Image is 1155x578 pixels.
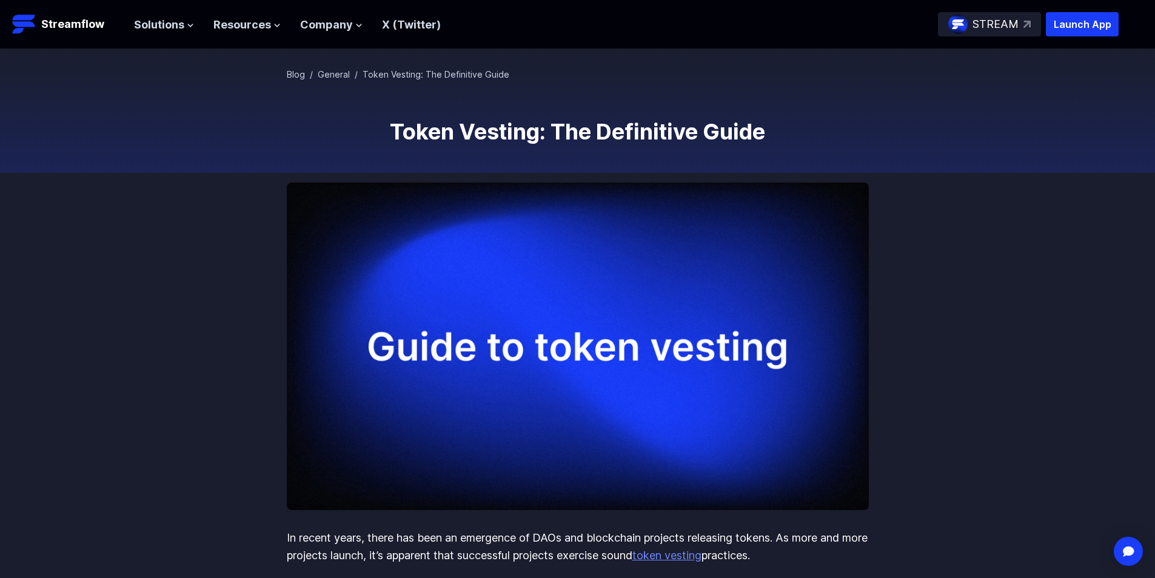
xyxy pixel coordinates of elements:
[938,12,1041,36] a: STREAM
[213,16,271,34] span: Resources
[948,15,968,34] img: streamflow-logo-circle.png
[1023,21,1031,28] img: top-right-arrow.svg
[632,549,701,562] a: token vesting
[1114,537,1143,566] div: Open Intercom Messenger
[287,529,869,565] p: In recent years, there has been an emergence of DAOs and blockchain projects releasing tokens. As...
[12,12,36,36] img: Streamflow Logo
[973,16,1019,33] p: STREAM
[300,16,363,34] button: Company
[287,183,869,510] img: Token Vesting: The Definitive Guide
[134,16,184,34] span: Solutions
[300,16,353,34] span: Company
[41,16,104,33] p: Streamflow
[287,119,869,144] h1: Token Vesting: The Definitive Guide
[1046,12,1119,36] button: Launch App
[287,69,305,79] a: Blog
[134,16,194,34] button: Solutions
[355,69,358,79] span: /
[12,12,122,36] a: Streamflow
[318,69,350,79] a: General
[310,69,313,79] span: /
[363,69,509,79] span: Token Vesting: The Definitive Guide
[382,18,441,31] a: X (Twitter)
[213,16,281,34] button: Resources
